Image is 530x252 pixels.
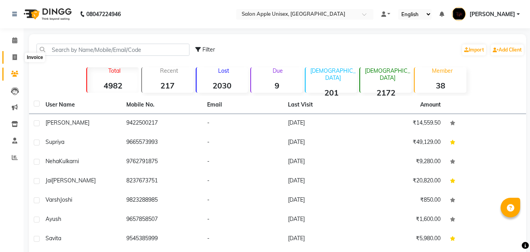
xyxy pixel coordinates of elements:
strong: 9 [251,81,302,90]
td: [DATE] [283,153,364,172]
td: - [202,114,283,133]
td: ₹20,820.00 [364,172,445,191]
th: Email [202,96,283,114]
td: 9657858507 [122,210,202,230]
td: [DATE] [283,172,364,191]
td: [DATE] [283,210,364,230]
p: Member [418,67,466,74]
th: Amount [415,96,445,114]
td: ₹5,980.00 [364,230,445,249]
span: Ayush [46,215,61,223]
td: 9762791875 [122,153,202,172]
span: Varsh [46,196,60,203]
p: [DEMOGRAPHIC_DATA] [309,67,357,81]
td: - [202,191,283,210]
td: [DATE] [283,191,364,210]
strong: 4982 [87,81,138,90]
input: Search by Name/Mobile/Email/Code [36,44,189,56]
td: - [202,210,283,230]
td: 9422500217 [122,114,202,133]
td: ₹49,129.00 [364,133,445,153]
td: - [202,133,283,153]
td: 9823288985 [122,191,202,210]
td: - [202,230,283,249]
a: Import [462,44,486,55]
strong: 217 [142,81,193,90]
td: 9665573993 [122,133,202,153]
strong: 38 [415,81,466,90]
p: [DEMOGRAPHIC_DATA] [363,67,412,81]
span: Kulkarni [59,158,79,165]
th: Last Visit [283,96,364,114]
span: Filter [202,46,215,53]
img: Kajol [452,7,466,21]
td: ₹9,280.00 [364,153,445,172]
td: - [202,153,283,172]
span: Neha [46,158,59,165]
span: jai [46,177,52,184]
p: Due [253,67,302,74]
th: User Name [41,96,122,114]
td: - [202,172,283,191]
td: [DATE] [283,230,364,249]
p: Total [90,67,138,74]
td: 9545385999 [122,230,202,249]
td: 8237673751 [122,172,202,191]
span: [PERSON_NAME] [470,10,515,18]
strong: 201 [306,88,357,97]
th: Mobile No. [122,96,202,114]
div: Invoice [25,53,45,62]
td: ₹1,600.00 [364,210,445,230]
span: Supriya [46,138,64,145]
span: Joshi [60,196,72,203]
strong: 2030 [197,81,248,90]
b: 08047224946 [86,3,121,25]
span: [PERSON_NAME] [52,177,96,184]
td: [DATE] [283,133,364,153]
p: Lost [200,67,248,74]
td: ₹14,559.50 [364,114,445,133]
span: Savita [46,235,61,242]
a: Add Client [491,44,524,55]
span: [PERSON_NAME] [46,119,89,126]
strong: 2172 [360,88,412,97]
td: ₹850.00 [364,191,445,210]
td: [DATE] [283,114,364,133]
p: Recent [145,67,193,74]
img: logo [20,3,74,25]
